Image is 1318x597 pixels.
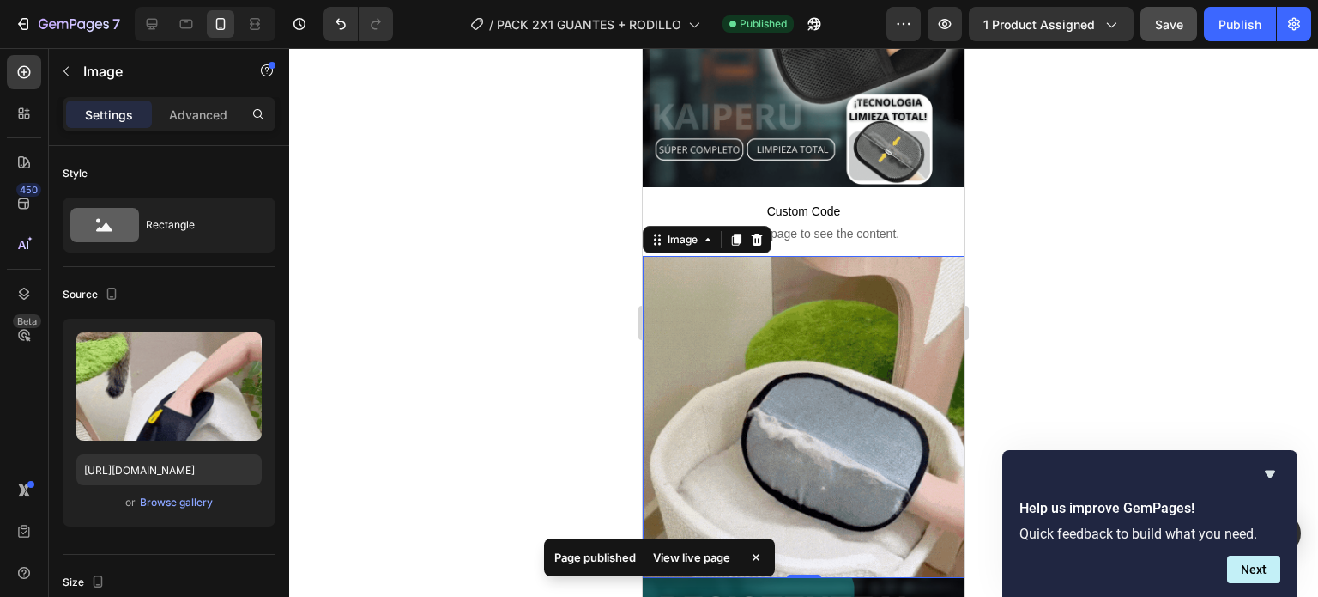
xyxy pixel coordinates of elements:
[554,549,636,566] p: Page published
[983,15,1095,34] span: 1 product assigned
[1260,464,1280,484] button: Hide survey
[63,283,122,307] div: Source
[969,7,1134,41] button: 1 product assigned
[643,48,964,597] iframe: Design area
[139,494,214,511] button: Browse gallery
[13,314,41,328] div: Beta
[740,16,787,32] span: Published
[146,205,251,245] div: Rectangle
[643,545,741,570] div: View live page
[497,15,681,34] span: PACK 2X1 GUANTES + RODILLO
[63,571,108,594] div: Size
[76,454,262,485] input: https://example.com/image.jpg
[85,106,133,124] p: Settings
[1204,7,1276,41] button: Publish
[83,61,229,82] p: Image
[125,492,136,513] span: or
[1019,498,1280,519] h2: Help us improve GemPages!
[1227,556,1280,583] button: Next question
[1019,464,1280,583] div: Help us improve GemPages!
[169,106,227,124] p: Advanced
[1019,526,1280,542] p: Quick feedback to build what you need.
[1218,15,1261,34] div: Publish
[16,183,41,197] div: 450
[1140,7,1197,41] button: Save
[112,14,120,34] p: 7
[489,15,493,34] span: /
[76,332,262,441] img: preview-image
[140,495,213,510] div: Browse gallery
[63,166,88,181] div: Style
[1155,17,1183,32] span: Save
[323,7,393,41] div: Undo/Redo
[7,7,128,41] button: 7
